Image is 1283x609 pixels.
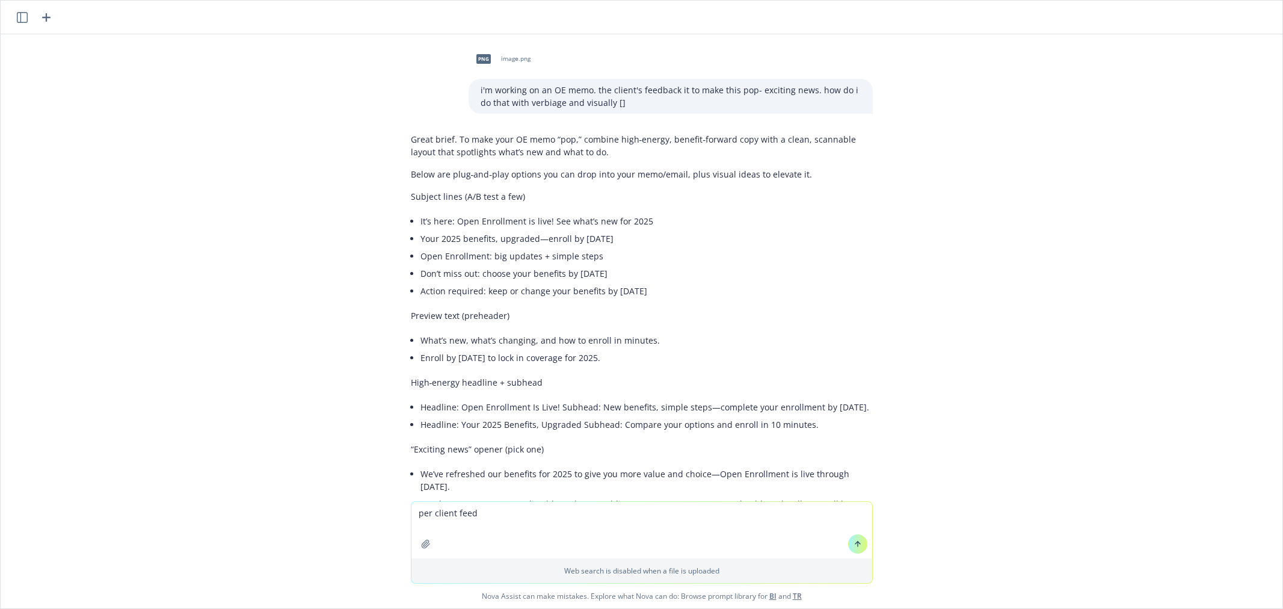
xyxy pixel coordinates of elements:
p: Great brief. To make your OE memo “pop,” combine high‑energy, benefit‑forward copy with a clean, ... [411,133,873,158]
li: Headline: Your 2025 Benefits, Upgraded Subhead: Compare your options and enroll in 10 minutes. [420,416,873,433]
li: Don’t miss out: choose your benefits by [DATE] [420,265,873,282]
li: Good news: Costs stay predictable and we’re adding new ways to support your health and wallet. En... [420,495,873,525]
a: TR [793,591,802,601]
li: Enroll by [DATE] to lock in coverage for 2025. [420,349,873,366]
p: Web search is disabled when a file is uploaded [419,566,865,576]
li: Open Enrollment: big updates + simple steps [420,247,873,265]
li: We’ve refreshed our benefits for 2025 to give you more value and choice—Open Enrollment is live t... [420,465,873,495]
span: png [476,54,491,63]
li: It’s here: Open Enrollment is live! See what’s new for 2025 [420,212,873,230]
li: What’s new, what’s changing, and how to enroll in minutes. [420,332,873,349]
div: pngimage.png [469,44,533,74]
a: BI [769,591,777,601]
p: Below are plug‑and‑play options you can drop into your memo/email, plus visual ideas to elevate it. [411,168,873,181]
p: “Exciting news” opener (pick one) [411,443,873,456]
p: i'm working on an OE memo. the client's feedback it to make this pop- exciting news. how do i do ... [481,84,861,109]
p: High‑energy headline + subhead [411,376,873,389]
span: image.png [501,55,531,63]
li: Headline: Open Enrollment Is Live! Subhead: New benefits, simple steps—complete your enrollment b... [420,398,873,416]
p: Subject lines (A/B test a few) [411,190,873,203]
span: Nova Assist can make mistakes. Explore what Nova can do: Browse prompt library for and [5,584,1278,608]
li: Action required: keep or change your benefits by [DATE] [420,282,873,300]
p: Preview text (preheader) [411,309,873,322]
li: Your 2025 benefits, upgraded—enroll by [DATE] [420,230,873,247]
textarea: per client feed [411,502,872,558]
